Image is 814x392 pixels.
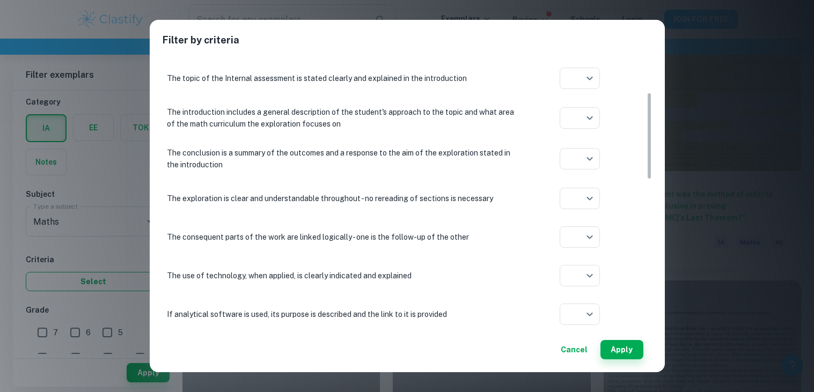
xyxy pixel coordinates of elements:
p: The consequent parts of the work are linked logically - one is the follow-up of the other [167,231,521,243]
p: If analytical software is used, its purpose is described and the link to it is provided [167,308,521,320]
p: The conclusion is a summary of the outcomes and a response to the aim of the exploration stated i... [167,147,521,171]
button: Cancel [556,340,592,359]
p: The use of technology, when applied, is clearly indicated and explained [167,270,521,282]
p: The topic of the Internal assessment is stated clearly and explained in the introduction [167,72,521,84]
p: The introduction includes a general description of the student's approach to the topic and what a... [167,106,521,130]
button: Apply [600,340,643,359]
p: The exploration is clear and understandable throughout - no rereading of sections is necessary [167,193,521,204]
h2: Filter by criteria [163,33,652,56]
